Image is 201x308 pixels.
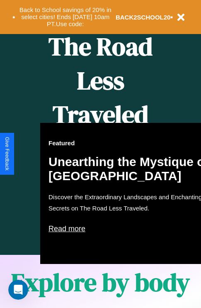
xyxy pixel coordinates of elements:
h1: The Road Less Traveled [40,29,161,132]
h1: Explore by body [11,265,190,299]
div: Give Feedback [4,137,10,171]
iframe: Intercom live chat [8,280,28,300]
b: BACK2SCHOOL20 [116,14,171,21]
button: Back to School savings of 20% in select cities! Ends [DATE] 10am PT.Use code: [15,4,116,30]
